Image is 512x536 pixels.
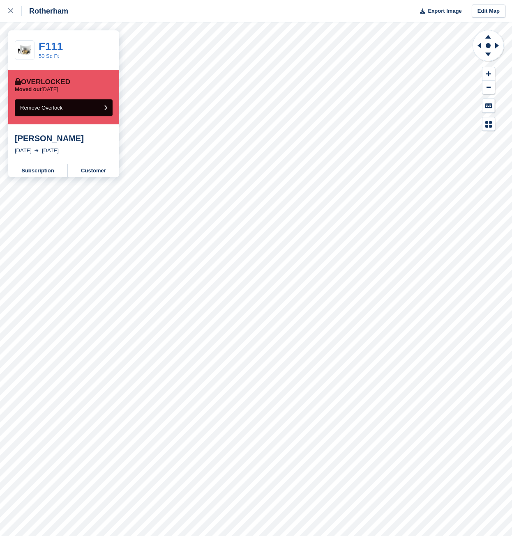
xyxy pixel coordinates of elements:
[35,149,39,152] img: arrow-right-light-icn-cde0832a797a2874e46488d9cf13f60e5c3a73dbe684e267c42b8395dfbc2abf.svg
[15,86,58,93] p: [DATE]
[482,99,495,112] button: Keyboard Shortcuts
[15,86,42,92] span: Moved out
[68,164,119,177] a: Customer
[15,78,70,86] div: Overlocked
[15,133,113,143] div: [PERSON_NAME]
[415,5,462,18] button: Export Image
[482,117,495,131] button: Map Legend
[20,105,62,111] span: Remove Overlock
[482,81,495,94] button: Zoom Out
[22,6,68,16] div: Rotherham
[8,164,68,177] a: Subscription
[15,43,34,57] img: 50.jpg
[428,7,461,15] span: Export Image
[39,40,63,53] a: F111
[15,99,113,116] button: Remove Overlock
[15,147,32,155] div: [DATE]
[42,147,59,155] div: [DATE]
[472,5,505,18] a: Edit Map
[482,67,495,81] button: Zoom In
[39,53,59,59] a: 50 Sq Ft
